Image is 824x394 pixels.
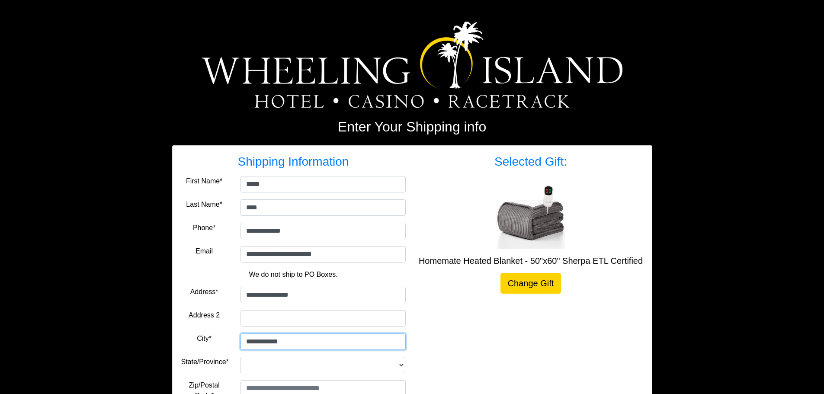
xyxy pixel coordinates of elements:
img: Homemate Heated Blanket - 50"x60" Sherpa ETL Certified [496,179,565,249]
label: Last Name* [186,199,222,210]
p: We do not ship to PO Boxes. [188,269,399,280]
h5: Homemate Heated Blanket - 50"x60" Sherpa ETL Certified [419,256,643,266]
h3: Selected Gift: [419,154,643,169]
h2: Enter Your Shipping info [172,119,652,135]
label: City* [197,333,212,344]
label: Phone* [193,223,216,233]
img: Logo [202,22,622,108]
a: Change Gift [500,273,561,294]
label: Email [196,246,213,256]
label: State/Province* [181,357,229,367]
label: Address* [190,287,218,297]
label: First Name* [186,176,222,186]
h3: Shipping Information [181,154,406,169]
label: Address 2 [189,310,220,320]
